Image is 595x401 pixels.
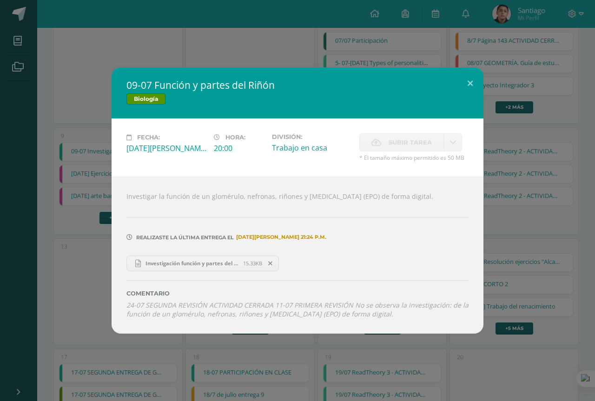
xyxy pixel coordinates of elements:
span: * El tamaño máximo permitido es 50 MB [359,154,469,162]
div: 20:00 [214,143,264,153]
a: Investigación función y partes del riñón.docx 15.33KB [126,256,279,271]
span: Fecha: [137,134,160,141]
span: Subir tarea [389,134,432,151]
span: 15.33KB [243,260,262,267]
label: La fecha de entrega ha expirado [359,133,444,151]
i: 24-07 SEGUNDA REVISIÓN ACTIVIDAD CERRADA 11-07 PRIMERA REVISIÓN No se observa la investigación: d... [126,301,469,318]
label: División: [272,133,352,140]
h2: 09-07 Función y partes del Riñón [126,79,469,92]
a: La fecha de entrega ha expirado [444,133,462,151]
span: Hora: [225,134,245,141]
div: [DATE][PERSON_NAME] [126,143,206,153]
label: Comentario [126,290,469,297]
div: Trabajo en casa [272,143,352,153]
span: Remover entrega [263,258,278,269]
span: Realizaste la última entrega el [136,234,234,241]
span: Investigación función y partes del riñón.docx [141,260,243,267]
div: Investigar la función de un glomérulo, nefronas, riñones y [MEDICAL_DATA] (EPO) de forma digital. [112,177,483,333]
span: Biología [126,93,165,105]
button: Close (Esc) [457,67,483,99]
